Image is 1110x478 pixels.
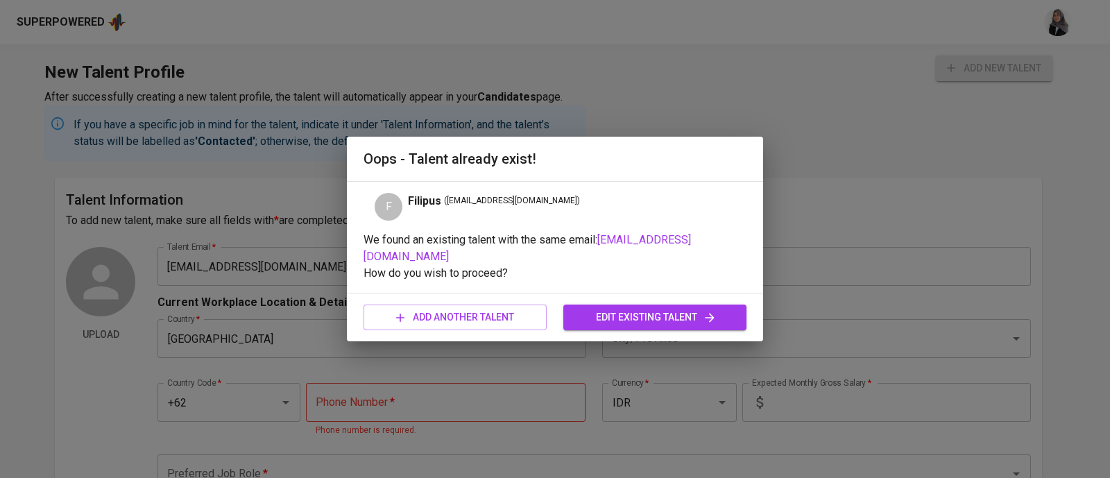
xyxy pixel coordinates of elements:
[364,305,547,330] button: add another talent
[563,305,746,330] button: edit existing talent
[574,309,735,326] span: edit existing talent
[375,193,402,221] div: F
[408,193,441,210] span: Filipus
[444,194,580,208] span: ( [EMAIL_ADDRESS][DOMAIN_NAME] )
[364,265,746,282] p: How do you wish to proceed?
[375,309,536,326] span: add another talent
[364,232,746,265] p: We found an existing talent with the same email:
[364,148,746,170] h2: Oops - Talent already exist!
